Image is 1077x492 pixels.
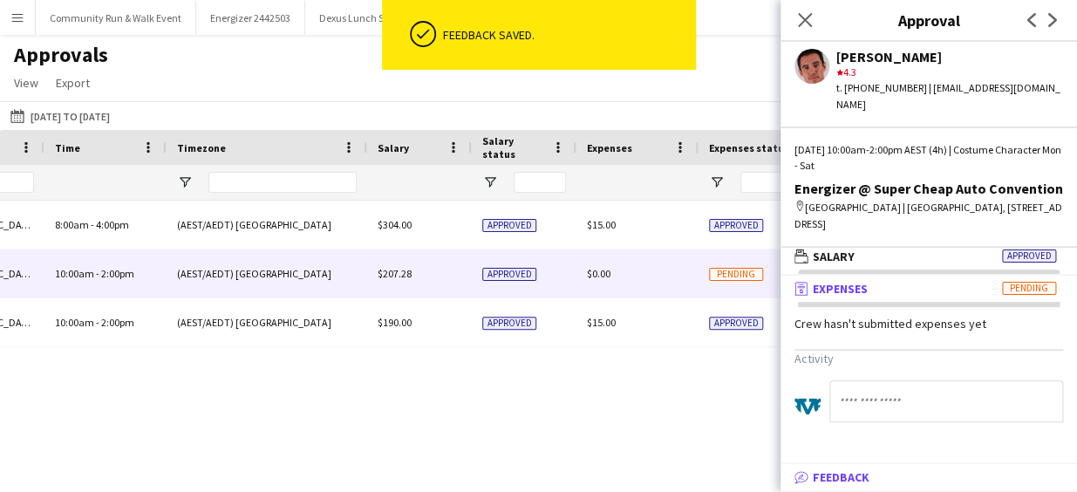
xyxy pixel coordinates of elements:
span: $15.00 [587,218,616,231]
div: Energizer @ Super Cheap Auto Convention [794,181,1063,196]
button: Open Filter Menu [709,174,725,190]
mat-expansion-panel-header: ExpensesPending [780,276,1077,302]
span: Expenses [813,281,868,297]
span: Approved [709,317,763,330]
h3: Approval [780,9,1077,31]
span: - [96,267,99,280]
span: Approved [709,219,763,232]
button: Energizer 2442503 [196,1,305,35]
div: (AEST/AEDT) [GEOGRAPHIC_DATA] [167,249,367,297]
span: Salary [813,249,855,264]
span: Time [55,141,80,154]
button: Open Filter Menu [177,174,193,190]
input: Timezone Filter Input [208,172,357,193]
span: View [14,75,38,91]
mat-expansion-panel-header: Feedback [780,464,1077,490]
mat-expansion-panel-header: SalaryApproved [780,243,1077,270]
span: Approved [482,219,536,232]
span: Expenses status [709,141,789,154]
button: Community Run & Walk Event [36,1,196,35]
div: t. [PHONE_NUMBER] | [EMAIL_ADDRESS][DOMAIN_NAME] [836,80,1063,112]
input: Salary status Filter Input [514,172,566,193]
span: $207.28 [378,267,412,280]
span: 10:00am [55,316,94,329]
a: Export [49,72,97,94]
span: $0.00 [587,267,610,280]
span: $304.00 [378,218,412,231]
span: - [91,218,94,231]
span: Approved [1002,249,1056,263]
div: 4.3 [836,65,1063,80]
input: Expenses status Filter Input [740,172,810,193]
h3: Activity [794,351,1063,366]
span: 8:00am [55,218,89,231]
span: 10:00am [55,267,94,280]
span: Salary status [482,134,545,161]
div: (AEST/AEDT) [GEOGRAPHIC_DATA] [167,201,367,249]
div: Feedback saved. [443,27,689,43]
span: $15.00 [587,316,616,329]
span: Feedback [813,469,869,485]
div: [PERSON_NAME] [836,49,1063,65]
span: 2:00pm [101,316,134,329]
span: Pending [709,268,763,281]
span: 2:00pm [101,267,134,280]
span: Approved [482,317,536,330]
div: ExpensesPending [780,302,1077,449]
span: $190.00 [378,316,412,329]
span: Pending [1002,282,1056,295]
button: Open Filter Menu [482,174,498,190]
span: Salary [378,141,409,154]
span: Approved [482,268,536,281]
button: Dexus Lunch Spotters [305,1,429,35]
button: [DATE] to [DATE] [7,106,113,126]
div: Crew hasn't submitted expenses yet [780,316,1077,331]
div: [GEOGRAPHIC_DATA] | [GEOGRAPHIC_DATA], [STREET_ADDRESS] [794,200,1063,231]
a: View [7,72,45,94]
span: Timezone [177,141,226,154]
span: Export [56,75,90,91]
div: (AEST/AEDT) [GEOGRAPHIC_DATA] [167,298,367,346]
span: - [96,316,99,329]
div: [DATE] 10:00am-2:00pm AEST (4h) | Costume Character Mon - Sat [794,142,1063,174]
span: Expenses [587,141,632,154]
span: 4:00pm [96,218,129,231]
